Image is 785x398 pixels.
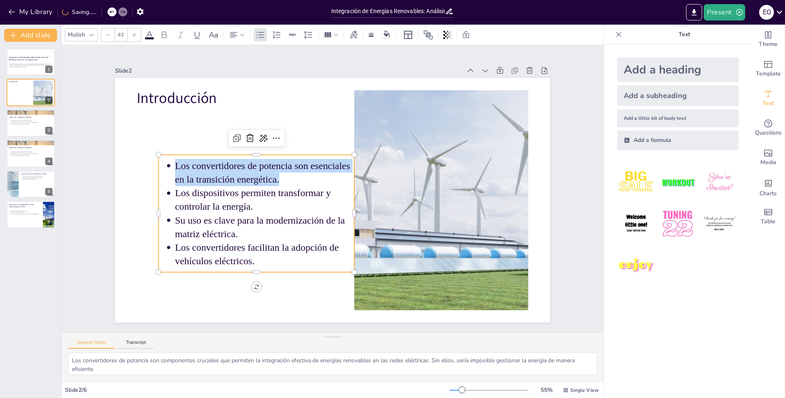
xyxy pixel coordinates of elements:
div: 4 [45,158,53,165]
div: Background color [381,30,393,39]
span: Table [761,217,776,226]
div: Integración de Energías Renovables: Análisis Crítico de Beneficios y Retos en el Contexto LocalEs... [7,48,55,75]
div: Add a subheading [617,85,739,106]
img: 7.jpeg [617,247,655,285]
span: Los dispositivos permiten transformar y controlar la energía. [175,188,331,212]
img: 1.jpeg [617,163,655,201]
p: Tendencias actuales en convertidores de potencia. [11,120,53,122]
div: https://cdn.sendsteps.com/images/logo/sendsteps_logo_white.pnghttps://cdn.sendsteps.com/images/lo... [7,201,55,228]
p: Control inteligente maximiza la eficiencia. [11,123,53,125]
p: Tendencias actuales en convertidores de potencia. [11,151,53,153]
p: Costos iniciales son un obstáculo. [23,178,53,180]
button: Speaker Notes [68,340,115,349]
div: Change the overall theme [752,25,785,54]
span: Charts [760,189,777,198]
span: Text [762,99,774,108]
div: Add images, graphics, shapes or video [752,143,785,172]
button: E O [759,4,774,21]
div: Add a heading [617,57,739,82]
p: Beneficios incluyen estabilidad y eficiencia. [23,175,53,177]
div: 1 [45,66,53,73]
p: Este trabajo explora la importancia de los convertidores de potencia en la integración de energía... [9,63,53,68]
button: Add slide [4,29,57,42]
p: Discusión Crítica: Beneficios y Retos [21,172,53,175]
div: 5 [45,188,53,195]
p: Aplicación en [GEOGRAPHIC_DATA]: Oportunidades y Retos [9,204,41,208]
div: 6 [45,218,53,226]
p: Semiconductores [PERSON_NAME] ancha ofrecen eficiencia. [11,153,53,154]
p: Introducción [9,80,31,82]
img: 6.jpeg [700,205,739,243]
p: Análisis de Tendencias Globales [9,146,53,149]
p: Apoyo a la movilidad eléctrica. [11,212,40,213]
div: Layout [402,28,415,41]
button: Export to PowerPoint [686,4,702,21]
p: Análisis de Tendencias Globales [9,116,53,119]
span: Single View [570,387,599,393]
div: https://cdn.sendsteps.com/images/logo/sendsteps_logo_white.pnghttps://cdn.sendsteps.com/images/lo... [7,140,55,167]
div: Mulish [66,29,87,40]
div: Get real-time input from your audience [752,113,785,143]
span: Media [760,158,776,167]
div: Saving...... [62,8,96,16]
p: Semiconductores [PERSON_NAME] ancha ofrecen eficiencia. [11,121,53,123]
div: Slide 2 [115,67,461,75]
div: 2 [45,96,53,104]
img: 5.jpeg [659,205,697,243]
p: Control inteligente maximiza la eficiencia. [11,154,53,156]
strong: Integración de Energías Renovables: Análisis Crítico de Beneficios y Retos en el Contexto Local [9,56,49,61]
p: Text [625,25,744,44]
div: https://cdn.sendsteps.com/images/logo/sendsteps_logo_white.pnghttps://cdn.sendsteps.com/images/lo... [7,171,55,198]
div: https://cdn.sendsteps.com/images/logo/sendsteps_logo_white.pnghttps://cdn.sendsteps.com/images/lo... [7,110,55,137]
div: Slide 2 / 6 [65,386,450,394]
input: Insert title [331,5,445,17]
span: Position [423,30,433,40]
div: Column Count [322,28,340,41]
div: Add charts and graphs [752,172,785,202]
span: Su uso es clave para la modernización de la matriz eléctrica. [175,215,345,239]
div: Border settings [367,28,376,41]
span: Questions [755,128,782,137]
div: 55 % [537,386,556,394]
div: Text effects [347,28,360,41]
div: Add a little bit of body text [617,109,739,127]
div: https://cdn.sendsteps.com/images/slides/2025_08_10_06_08-cK8b6CqceSxJIABg.jpegIntroducción2 [7,79,55,106]
div: Add text boxes [752,84,785,113]
div: Add ready made slides [752,54,785,84]
span: Los convertidores de potencia son esenciales en la transición energética. [175,160,350,185]
span: Template [756,69,781,78]
p: Introducción [137,88,333,108]
div: E O [759,5,774,20]
p: Oportunidades en electrificación rural. [11,210,40,212]
img: 3.jpeg [700,163,739,201]
span: Los convertidores facilitan la adopción de vehículos eléctricos. [175,242,339,266]
div: Add a table [752,202,785,231]
img: 4.jpeg [617,205,655,243]
p: Desafíos incluyen ciberseguridad y fiabilidad. [23,177,53,178]
p: Desafíos incluyen infraestructura débil y falta de financiamiento. [11,213,40,215]
button: Present [704,4,745,21]
button: Transcript [118,340,154,349]
div: Add a formula [617,130,739,150]
div: 3 [45,127,53,134]
textarea: Los convertidores de potencia son componentes cruciales que permiten la integración efectiva de e... [68,352,597,375]
button: My Library [6,5,56,18]
span: Theme [759,40,778,49]
img: 2.jpeg [659,163,697,201]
